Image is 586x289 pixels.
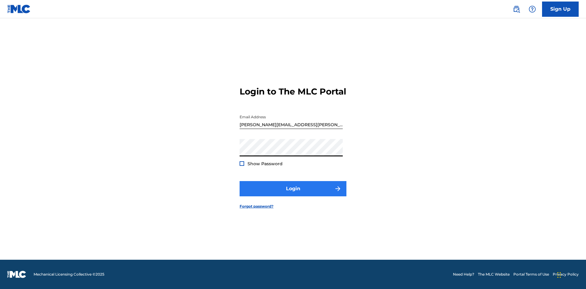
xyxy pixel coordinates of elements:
a: Need Help? [453,272,474,277]
div: Drag [557,266,561,284]
a: Public Search [510,3,523,15]
a: The MLC Website [478,272,510,277]
img: logo [7,271,26,278]
img: help [529,5,536,13]
a: Portal Terms of Use [513,272,549,277]
h3: Login to The MLC Portal [240,86,346,97]
span: Show Password [248,161,283,166]
img: f7272a7cc735f4ea7f67.svg [334,185,342,192]
a: Sign Up [542,2,579,17]
a: Forgot password? [240,204,273,209]
iframe: Chat Widget [555,260,586,289]
div: Help [526,3,538,15]
span: Mechanical Licensing Collective © 2025 [34,272,104,277]
img: MLC Logo [7,5,31,13]
img: search [513,5,520,13]
button: Login [240,181,346,196]
a: Privacy Policy [553,272,579,277]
